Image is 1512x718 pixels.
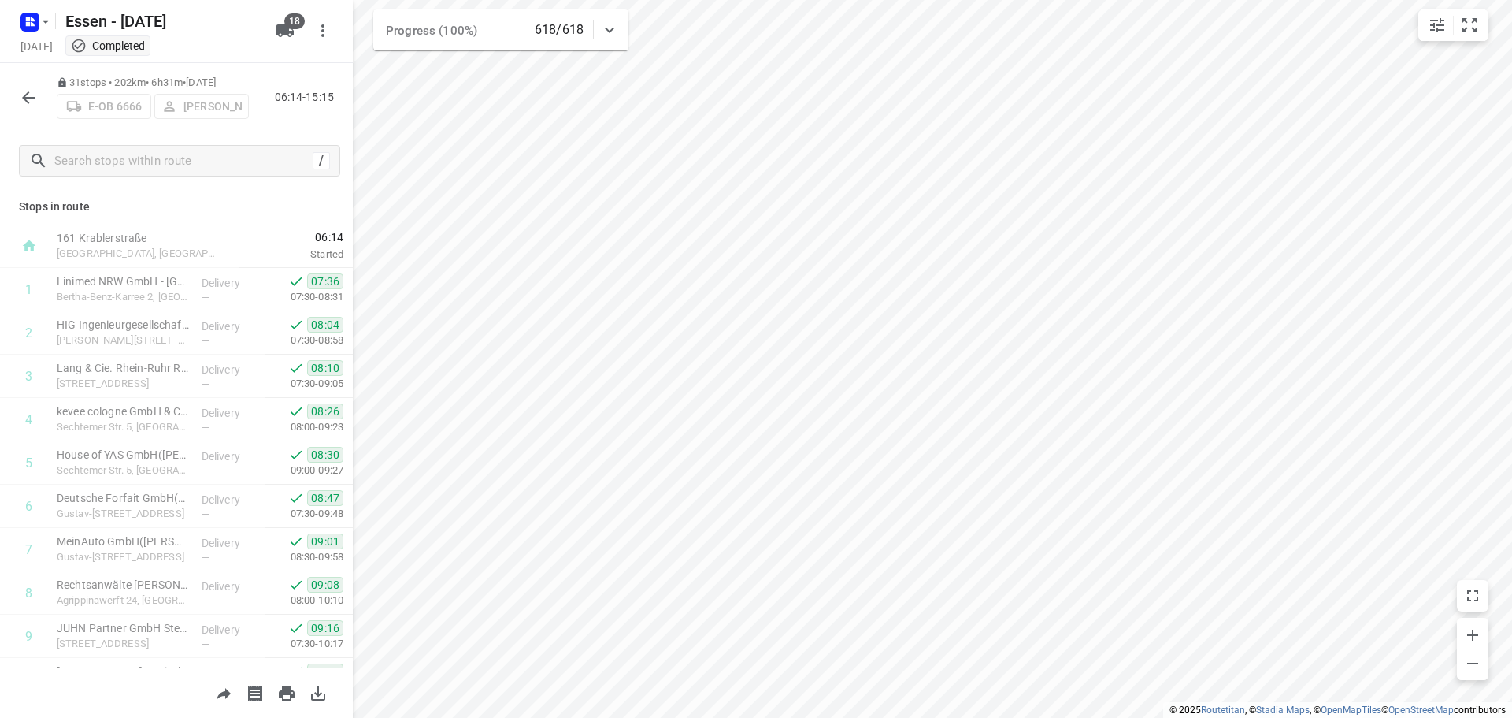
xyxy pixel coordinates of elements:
[307,447,343,463] span: 08:30
[288,273,304,289] svg: Done
[71,38,145,54] div: This project completed. You cannot make any changes to it.
[1421,9,1453,41] button: Map settings
[202,508,209,520] span: —
[202,578,260,594] p: Delivery
[57,404,189,419] p: kevee cologne GmbH & Co. KG(Lotta von Rotenhan)
[288,664,304,679] svg: Done
[1201,705,1245,716] a: Routetitan
[57,246,220,262] p: [GEOGRAPHIC_DATA], [GEOGRAPHIC_DATA]
[1454,9,1485,41] button: Fit zoom
[265,289,343,305] p: 07:30-08:31
[19,199,334,215] p: Stops in route
[307,664,343,679] span: 09:26
[57,419,189,435] p: Sechtemer Str. 5, [GEOGRAPHIC_DATA]
[57,76,249,91] p: 31 stops • 202km • 6h31m
[288,317,304,333] svg: Done
[25,412,32,427] div: 4
[202,335,209,347] span: —
[269,15,301,47] button: 18
[265,549,343,565] p: 08:30-09:58
[535,20,584,39] p: 618/618
[202,292,209,303] span: —
[57,490,189,506] p: Deutsche Forfait GmbH(Senay Ejder)
[57,506,189,522] p: Gustav-Heinemann-Ufer 56, Köln
[307,534,343,549] span: 09:01
[265,333,343,348] p: 07:30-08:58
[1169,705,1506,716] li: © 2025 , © , © © contributors
[25,586,32,601] div: 8
[57,620,189,636] p: JUHN Partner GmbH Steuerberatungsgesellschaft(Sonja Mombauer-Hanf)
[307,490,343,506] span: 08:47
[57,463,189,478] p: Sechtemer Str. 5, [GEOGRAPHIC_DATA]
[288,534,304,549] svg: Done
[202,492,260,508] p: Delivery
[25,499,32,514] div: 6
[265,463,343,478] p: 09:00-09:27
[202,275,260,291] p: Delivery
[202,405,260,421] p: Delivery
[25,629,32,644] div: 9
[57,333,189,348] p: Konrad-Adenauer-Straße 13, Köln
[265,593,343,608] p: 08:00-10:10
[202,595,209,607] span: —
[265,376,343,392] p: 07:30-09:05
[271,685,302,700] span: Print route
[25,456,32,471] div: 5
[275,89,340,106] p: 06:14-15:15
[202,318,260,334] p: Delivery
[57,534,189,549] p: MeinAuto GmbH(Ines Petrich)
[307,620,343,636] span: 09:16
[265,506,343,522] p: 07:30-09:48
[1256,705,1310,716] a: Stadia Maps
[186,76,216,88] span: [DATE]
[57,230,220,246] p: 161 Krablerstraße
[57,549,189,565] p: Gustav-Heinemann-Ufer 72, Köln
[202,378,209,390] span: —
[202,665,260,681] p: Delivery
[57,636,189,652] p: [STREET_ADDRESS]
[239,229,343,245] span: 06:14
[202,465,209,477] span: —
[202,422,209,433] span: —
[57,593,189,608] p: Agrippinawerft 24, [GEOGRAPHIC_DATA]
[288,404,304,419] svg: Done
[57,577,189,593] p: Rechtsanwälte Friedrich Graf von Westphalen & Partner mbB(Guido Odenthal)
[208,685,239,700] span: Share route
[288,577,304,593] svg: Done
[57,289,189,305] p: Bertha-Benz-Karree 2, [GEOGRAPHIC_DATA]
[288,620,304,636] svg: Done
[1388,705,1454,716] a: OpenStreetMap
[1418,9,1488,41] div: small contained button group
[183,76,186,88] span: •
[54,149,313,173] input: Search stops within route
[307,360,343,376] span: 08:10
[373,9,628,50] div: Progress (100%)618/618
[284,13,305,29] span: 18
[202,362,260,378] p: Delivery
[302,685,334,700] span: Download route
[202,535,260,551] p: Delivery
[265,636,343,652] p: 07:30-10:17
[288,490,304,506] svg: Done
[307,317,343,333] span: 08:04
[313,152,330,169] div: /
[265,419,343,435] p: 08:00-09:23
[25,542,32,557] div: 7
[57,376,189,392] p: [STREET_ADDRESS]
[239,685,271,700] span: Print shipping labels
[57,273,189,289] p: Linimed NRW GmbH - [GEOGRAPHIC_DATA] -10901406([PERSON_NAME])
[25,282,32,297] div: 1
[1321,705,1381,716] a: OpenMapTiles
[386,24,477,38] span: Progress (100%)
[239,247,343,262] p: Started
[202,448,260,464] p: Delivery
[202,638,209,650] span: —
[307,273,343,289] span: 07:36
[288,447,304,463] svg: Done
[57,447,189,463] p: House of YAS GmbH(Judith Langer)
[57,317,189,333] p: HIG Ingenieurgesellschaft mbH([PERSON_NAME])
[57,360,189,376] p: Lang & Cie. Rhein-Ruhr Real Estate AG(Karin Wyzeck)
[288,360,304,376] svg: Done
[307,577,343,593] span: 09:08
[307,404,343,419] span: 08:26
